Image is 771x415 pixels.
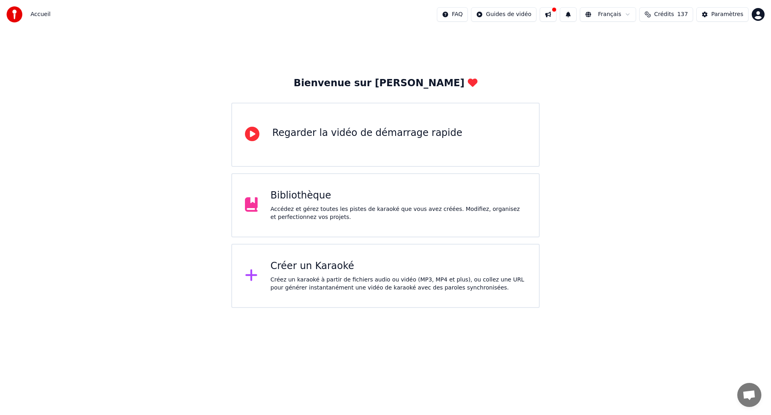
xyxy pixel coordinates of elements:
span: 137 [677,10,688,18]
button: Crédits137 [639,7,693,22]
span: Accueil [31,10,51,18]
div: Créez un karaoké à partir de fichiers audio ou vidéo (MP3, MP4 et plus), ou collez une URL pour g... [271,276,526,292]
div: Regarder la vidéo de démarrage rapide [272,127,462,140]
button: Paramètres [696,7,749,22]
div: Bienvenue sur [PERSON_NAME] [294,77,477,90]
div: Accédez et gérez toutes les pistes de karaoké que vous avez créées. Modifiez, organisez et perfec... [271,205,526,221]
button: Guides de vidéo [471,7,536,22]
a: Ouvrir le chat [737,383,761,407]
nav: breadcrumb [31,10,51,18]
div: Créer un Karaoké [271,260,526,273]
button: FAQ [437,7,468,22]
span: Crédits [654,10,674,18]
div: Paramètres [711,10,743,18]
img: youka [6,6,22,22]
div: Bibliothèque [271,189,526,202]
